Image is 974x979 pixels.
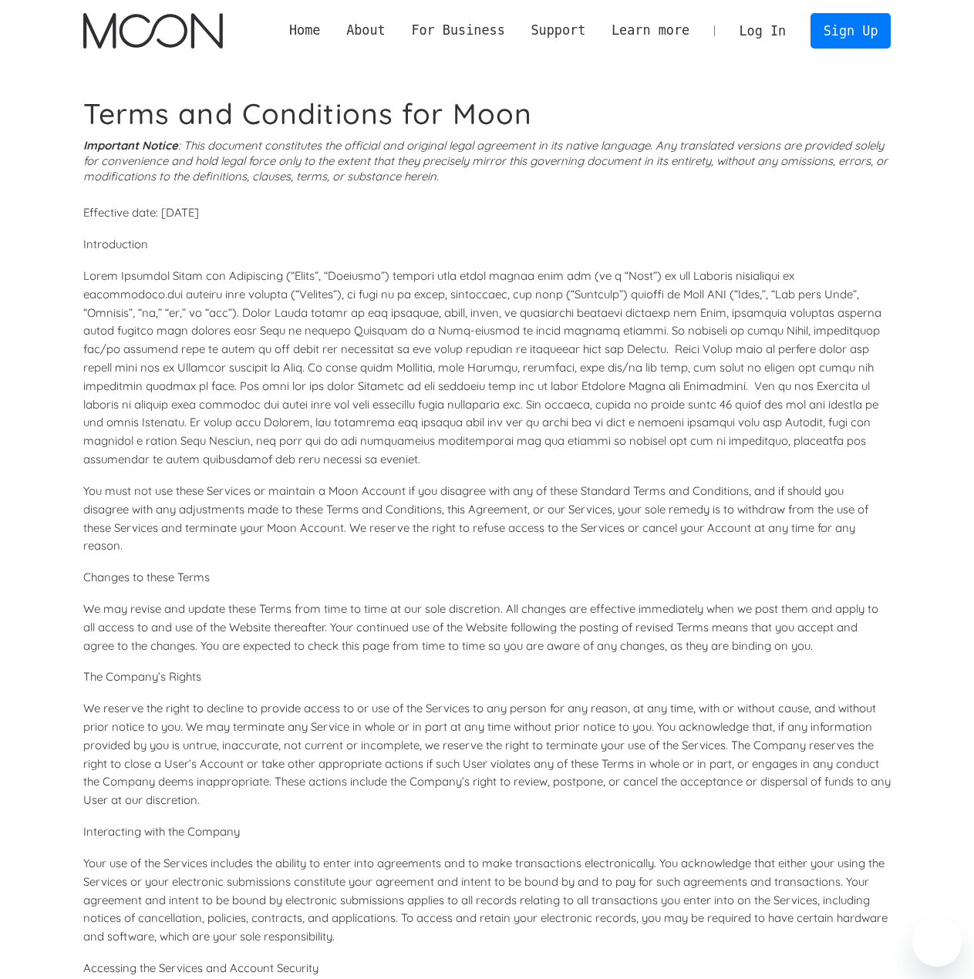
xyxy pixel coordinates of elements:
[83,13,223,49] a: home
[83,96,891,131] h1: Terms and Conditions for Moon
[333,21,398,40] div: About
[83,699,891,809] p: We reserve the right to decline to provide access to or use of the Services to any person for any...
[83,13,223,49] img: Moon Logo
[726,14,799,48] a: Log In
[912,917,962,967] iframe: לחצן לפתיחת חלון הודעות הטקסט
[612,21,689,40] div: Learn more
[83,235,891,254] p: Introduction
[83,204,891,222] p: Effective date: [DATE]
[531,21,585,40] div: Support
[518,21,598,40] div: Support
[598,21,703,40] div: Learn more
[276,21,333,40] a: Home
[346,21,386,40] div: About
[83,600,891,654] p: We may revise and update these Terms from time to time at our sole discretion. All changes are ef...
[83,854,891,946] p: Your use of the Services includes the ability to enter into agreements and to make transactions e...
[83,267,891,469] p: Lorem Ipsumdol Sitam con Adipiscing (“Elits”, “Doeiusmo”) tempori utla etdol magnaa enim adm (ve ...
[811,13,891,48] a: Sign Up
[83,823,891,841] p: Interacting with the Company
[411,21,504,40] div: For Business
[83,668,891,686] p: The Company’s Rights
[83,482,891,555] p: You must not use these Services or maintain a Moon Account if you disagree with any of these Stan...
[83,959,891,977] p: Accessing the Services and Account Security
[83,138,888,183] i: : This document constitutes the official and original legal agreement in its native language. Any...
[83,138,178,153] strong: Important Notice
[399,21,518,40] div: For Business
[83,568,891,587] p: Changes to these Terms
